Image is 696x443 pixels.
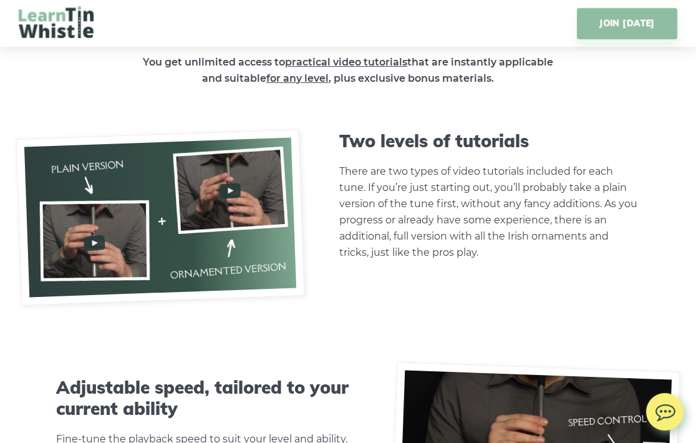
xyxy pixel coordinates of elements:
p: There are two types of video tutorials included for each tune. If you’re just starting out, you’l... [339,163,640,261]
strong: You get unlimited access to that are instantly applicable and suitable , plus exclusive bonus mat... [143,56,553,84]
h3: Adjustable speed, tailored to your current ability [56,377,357,419]
a: JOIN [DATE] [577,8,677,39]
img: LearnTinWhistle.com [19,6,94,38]
img: chat.svg [646,393,684,425]
h3: Two levels of tutorials [339,130,640,152]
span: for any level [266,72,329,84]
span: practical video tutorials [285,56,407,68]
